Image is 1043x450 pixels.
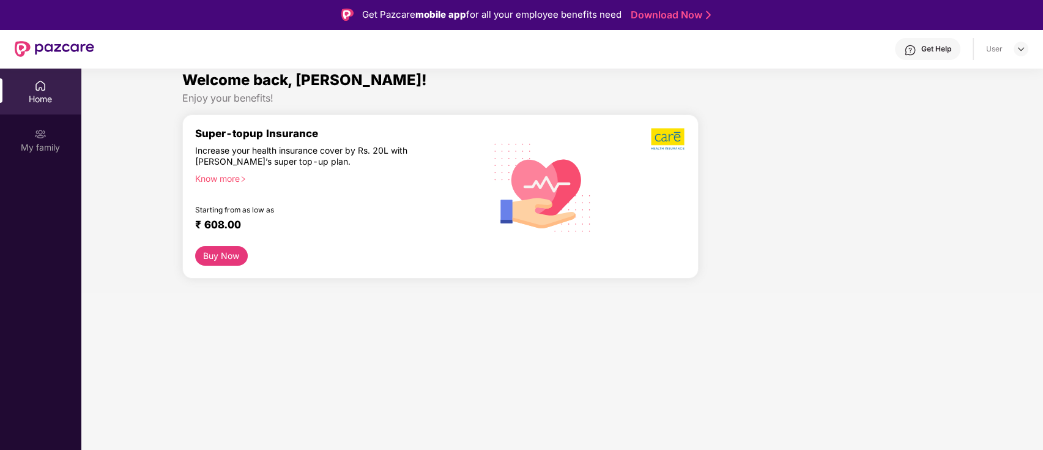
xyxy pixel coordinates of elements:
img: New Pazcare Logo [15,41,94,57]
button: Buy Now [195,246,248,266]
div: ₹ 608.00 [195,219,469,233]
img: svg+xml;base64,PHN2ZyB3aWR0aD0iMjAiIGhlaWdodD0iMjAiIHZpZXdCb3g9IjAgMCAyMCAyMCIgZmlsbD0ibm9uZSIgeG... [34,128,46,140]
div: Super-topup Insurance [195,127,481,140]
div: Get Pazcare for all your employee benefits need [362,7,622,22]
img: Logo [341,9,354,21]
img: svg+xml;base64,PHN2ZyB4bWxucz0iaHR0cDovL3d3dy53My5vcmcvMjAwMC9zdmciIHhtbG5zOnhsaW5rPSJodHRwOi8vd3... [484,127,601,246]
div: Enjoy your benefits! [182,92,942,105]
img: Stroke [706,9,711,21]
img: b5dec4f62d2307b9de63beb79f102df3.png [651,127,686,151]
div: Increase your health insurance cover by Rs. 20L with [PERSON_NAME]’s super top-up plan. [195,145,429,168]
div: User [986,44,1003,54]
img: svg+xml;base64,PHN2ZyBpZD0iSG9tZSIgeG1sbnM9Imh0dHA6Ly93d3cudzMub3JnLzIwMDAvc3ZnIiB3aWR0aD0iMjAiIG... [34,80,46,92]
img: svg+xml;base64,PHN2ZyBpZD0iSGVscC0zMngzMiIgeG1sbnM9Imh0dHA6Ly93d3cudzMub3JnLzIwMDAvc3ZnIiB3aWR0aD... [904,44,916,56]
span: Welcome back, [PERSON_NAME]! [182,71,427,89]
img: svg+xml;base64,PHN2ZyBpZD0iRHJvcGRvd24tMzJ4MzIiIHhtbG5zPSJodHRwOi8vd3d3LnczLm9yZy8yMDAwL3N2ZyIgd2... [1016,44,1026,54]
strong: mobile app [415,9,466,20]
div: Know more [195,173,474,182]
div: Starting from as low as [195,205,429,214]
a: Download Now [631,9,707,21]
span: right [240,176,247,182]
div: Get Help [921,44,951,54]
